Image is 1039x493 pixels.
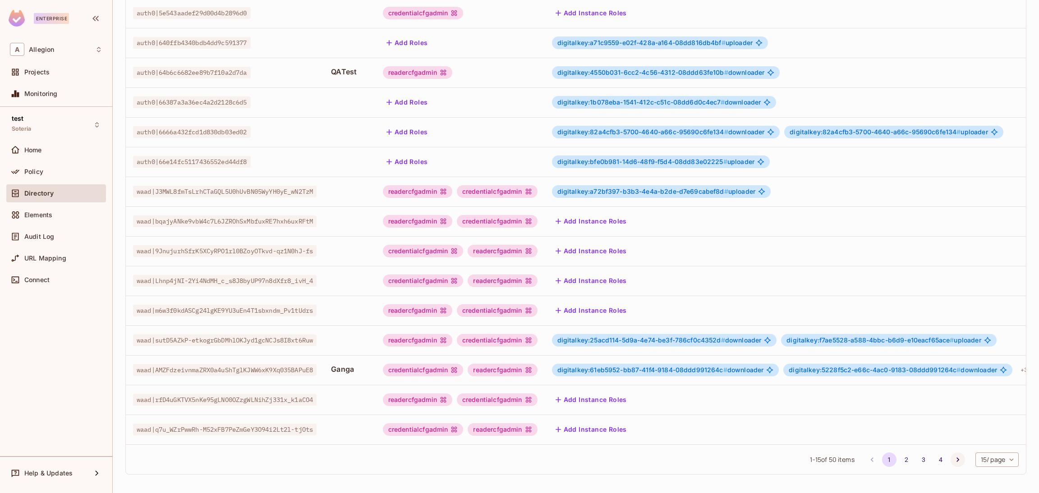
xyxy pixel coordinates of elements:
[557,366,764,374] span: downloader
[916,452,931,467] button: Go to page 3
[383,364,464,376] div: credentialcfgadmin
[956,366,961,374] span: #
[810,455,854,465] span: 1 - 15 of 50 items
[24,233,54,240] span: Audit Log
[34,13,69,24] div: Enterprise
[721,98,725,106] span: #
[899,452,914,467] button: Go to page 2
[133,364,317,376] span: waad|AMZFdzeivnmaZRX0a4uShTglKJWW6xK9Xq035BAPuE8
[133,126,251,138] span: auth0|6666a432fcd1d830db03ed02
[24,146,42,154] span: Home
[557,128,728,136] span: digitalkey:82a4cfb3-5700-4640-a66c-95690c6fe134
[557,98,725,106] span: digitalkey:1b078eba-1541-412c-c51c-08dd6d0c4ec7
[10,43,24,56] span: A
[383,215,452,228] div: readercfgadmin
[557,336,725,344] span: digitalkey:25acd114-5d9a-4e74-be3f-786cf0c4352d
[331,67,368,77] span: QATest
[789,366,961,374] span: digitalkey:5228f5c2-e66c-4ac0-9183-08ddd991264c
[882,452,896,467] button: page 1
[331,364,368,374] span: Ganga
[133,245,317,257] span: waad|9JnujurhSfrK5XCyRPO1rl0BZoyOTkvd-qz1N0hJ-fs
[29,46,54,53] span: Workspace: Allegion
[133,215,317,227] span: waad|bqajyANke9vbW4c7L6JZROhSxMbfuxRE7hxh6uxRFtM
[24,190,54,197] span: Directory
[557,158,727,165] span: digitalkey:bfe0b981-14d6-48f9-f5d4-08dd83e02225
[383,36,432,50] button: Add Roles
[133,424,317,435] span: waad|q7u_WZrPwwRh-M52xFB7PeZmGeY3O94i2Lt2l-tjOts
[724,68,728,76] span: #
[133,67,251,78] span: auth0|64b6c6682ee89b7f10a2d7da
[557,188,755,195] span: uploader
[552,244,630,258] button: Add Instance Roles
[12,125,31,132] span: Soteria
[552,422,630,437] button: Add Instance Roles
[133,156,251,168] span: auth0|66e14fc5117436552ed44df8
[933,452,948,467] button: Go to page 4
[383,334,452,347] div: readercfgadmin
[552,214,630,228] button: Add Instance Roles
[133,37,251,49] span: auth0|640ffb4340bdb4dd9c591377
[724,128,728,136] span: #
[557,39,753,46] span: uploader
[383,274,464,287] div: credentialcfgadmin
[457,334,538,347] div: credentialcfgadmin
[24,255,66,262] span: URL Mapping
[133,96,251,108] span: auth0|66387a3a36ec4a2d2128c6d5
[457,185,538,198] div: credentialcfgadmin
[468,364,537,376] div: readercfgadmin
[724,187,728,195] span: #
[383,245,464,257] div: credentialcfgadmin
[383,125,432,139] button: Add Roles
[457,215,538,228] div: credentialcfgadmin
[133,334,317,346] span: waad|sutD5AZkP-etkogrGbDMhlOKJyd1gcNCJs8I8xt6Ruw
[975,452,1019,467] div: 15 / page
[12,115,24,122] span: test
[457,393,538,406] div: credentialcfgadmin
[383,95,432,110] button: Add Roles
[557,337,762,344] span: downloader
[24,470,73,477] span: Help & Updates
[723,158,727,165] span: #
[1017,363,1031,377] div: + 3
[557,99,761,106] span: downloader
[468,274,537,287] div: readercfgadmin
[552,6,630,20] button: Add Instance Roles
[457,304,538,317] div: credentialcfgadmin
[723,366,727,374] span: #
[552,303,630,318] button: Add Instance Roles
[557,158,754,165] span: uploader
[24,276,50,283] span: Connect
[24,168,43,175] span: Policy
[133,7,251,19] span: auth0|5e543aadef29d00d4b2896d0
[24,211,52,219] span: Elements
[951,452,965,467] button: Go to next page
[383,155,432,169] button: Add Roles
[552,393,630,407] button: Add Instance Roles
[722,39,726,46] span: #
[552,274,630,288] button: Add Instance Roles
[24,90,58,97] span: Monitoring
[383,393,452,406] div: readercfgadmin
[9,10,25,27] img: SReyMgAAAABJRU5ErkJggg==
[468,245,537,257] div: readercfgadmin
[133,275,317,287] span: waad|Lhnp4jNI-2Yi4NdMH_c_s8J8byUP97n8dXfr8_ivH_4
[790,128,988,136] span: uploader
[133,186,317,197] span: waad|J3MWL8fmTsLrhCTaGQL5U0hUvBN05WyYH0yE_wN2TzM
[557,39,726,46] span: digitalkey:a71c9559-e02f-428a-a164-08dd816db4bf
[133,305,317,316] span: waad|m6w3f0kdASCg24lgKE9YU3uEn4T1sbxndm_Pv1tUdrs
[721,336,725,344] span: #
[789,366,997,374] span: downloader
[468,423,537,436] div: readercfgadmin
[133,394,317,406] span: waad|rfD4uGKTVX5nKe95gLNO0OZzgWLNihZj331x_k1aCO4
[786,337,981,344] span: uploader
[383,66,452,79] div: readercfgadmin
[790,128,961,136] span: digitalkey:82a4cfb3-5700-4640-a66c-95690c6fe134
[786,336,954,344] span: digitalkey:f7ae5528-a588-4bbc-b6d9-e10eacf65ace
[557,68,728,76] span: digitalkey:4550b031-6cc2-4c56-4312-08ddd63fe10b
[864,452,966,467] nav: pagination navigation
[557,69,765,76] span: downloader
[383,185,452,198] div: readercfgadmin
[383,304,452,317] div: readercfgadmin
[557,187,728,195] span: digitalkey:a72bf397-b3b3-4e4a-b2de-d7e69cabef8d
[557,366,727,374] span: digitalkey:61eb5952-bb87-41f4-9184-08ddd991264c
